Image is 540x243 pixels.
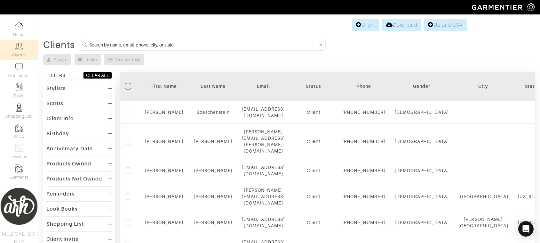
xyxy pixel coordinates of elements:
[46,221,84,227] div: Shopping List
[46,191,75,197] div: Reminders
[145,168,184,173] a: [PERSON_NAME]
[424,19,467,31] a: Upload CSV
[294,219,333,226] div: Client
[15,42,23,50] img: clients-icon-6bae9207a08558b7cb47a8932f037763ab4055f8c8b6bfacd5dc20c3e0201464.png
[342,83,385,89] div: Phone
[15,164,23,172] img: garments-icon-b7da505a4dc4fd61783c78ac3ca0ef83fa9d6f193b1c9dc38574b1d14d53ca28.png
[352,19,379,31] a: Client
[15,124,23,132] img: garments-icon-b7da505a4dc4fd61783c78ac3ca0ef83fa9d6f193b1c9dc38574b1d14d53ca28.png
[43,42,75,48] div: Clients
[342,193,385,200] div: [PHONE_NUMBER]
[194,194,233,199] a: [PERSON_NAME]
[145,220,184,225] a: [PERSON_NAME]
[242,106,285,119] div: [EMAIL_ADDRESS][DOMAIN_NAME]
[46,146,93,152] div: Anniversary Date
[46,100,63,107] div: Status
[242,187,285,206] div: [PERSON_NAME][EMAIL_ADDRESS][DOMAIN_NAME]
[144,83,184,89] div: First Name
[242,216,285,229] div: [EMAIL_ADDRESS][DOMAIN_NAME]
[46,206,78,212] div: Look Books
[15,144,23,152] img: orders-icon-0abe47150d42831381b5fb84f609e132dff9fe21cb692f30cb5eec754e2cba89.png
[294,193,333,200] div: Client
[342,167,385,174] div: [PHONE_NUMBER]
[395,219,449,226] div: [DEMOGRAPHIC_DATA]
[290,72,337,101] th: Toggle SortBy
[15,63,23,71] img: comment-icon-a0a6a9ef722e966f86d9cbdc48e553b5cf19dbc54f86b18d962a5391bc8f6eb6.png
[15,104,23,112] img: stylists-icon-eb353228a002819b7ec25b43dbf5f0378dd9e0616d9560372ff212230b889e62.png
[46,130,69,137] div: Birthday
[395,193,449,200] div: [DEMOGRAPHIC_DATA]
[390,72,454,101] th: Toggle SortBy
[15,22,23,30] img: dashboard-icon-dbcd8f5a0b271acd01030246c82b418ddd0df26cd7fceb0bd07c9910d44c42f6.png
[46,161,91,167] div: Products Owned
[139,72,189,101] th: Toggle SortBy
[527,3,535,11] img: gear-icon-white-bd11855cb880d31180b6d7d6211b90ccbf57a29d726f0c71d8c61bd08dd39cc2.png
[342,138,385,145] div: [PHONE_NUMBER]
[15,83,23,91] img: reminder-icon-8004d30b9f0a5d33ae49ab947aed9ed385cf756f9e5892f1edd6e32f2345188e.png
[194,83,233,89] div: Last Name
[458,193,508,200] div: [GEOGRAPHIC_DATA]
[395,83,449,89] div: Gender
[46,115,74,122] div: Client Info
[46,236,79,242] div: Client Invite
[294,109,333,115] div: Client
[194,220,233,225] a: [PERSON_NAME]
[86,72,109,79] div: CLEAR ALL
[342,109,385,115] div: [PHONE_NUMBER]
[89,41,318,49] input: Search by name, email, phone, city, or state
[189,72,237,101] th: Toggle SortBy
[194,139,233,144] a: [PERSON_NAME]
[294,83,333,89] div: Status
[46,85,66,92] div: Stylists
[145,139,184,144] a: [PERSON_NAME]
[83,72,112,79] button: CLEAR ALL
[518,221,534,237] div: Open Intercom Messenger
[46,72,65,79] div: FILTERS
[469,2,527,13] img: garmentier-logo-header-white-b43fb05a5012e4ada735d5af1a66efaba907eab6374d6393d1fbf88cb4ef424d.png
[46,176,102,182] div: Products Not Owned
[242,83,285,89] div: Email
[194,168,233,173] a: [PERSON_NAME]
[196,110,230,115] a: Boeschenstein
[395,138,449,145] div: [DEMOGRAPHIC_DATA]
[342,219,385,226] div: [PHONE_NUMBER]
[242,164,285,177] div: [EMAIL_ADDRESS][DOMAIN_NAME]
[145,110,184,115] a: [PERSON_NAME]
[294,138,333,145] div: Client
[458,216,508,229] div: [PERSON_NAME][GEOGRAPHIC_DATA]
[458,83,508,89] div: City
[395,167,449,174] div: [DEMOGRAPHIC_DATA]
[395,109,449,115] div: [DEMOGRAPHIC_DATA]
[382,19,421,31] a: Download
[145,194,184,199] a: [PERSON_NAME]
[294,167,333,174] div: Client
[242,129,285,154] div: [PERSON_NAME][EMAIL_ADDRESS][PERSON_NAME][DOMAIN_NAME]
